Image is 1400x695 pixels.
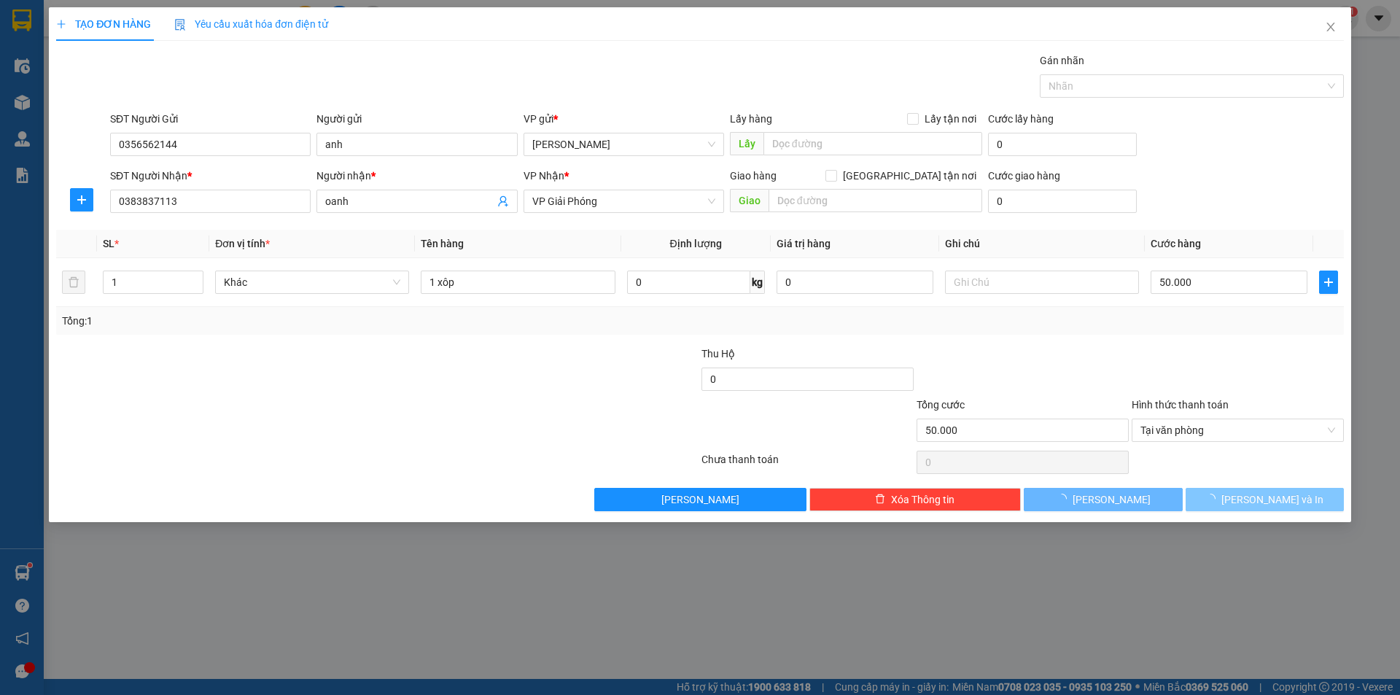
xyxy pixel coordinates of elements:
span: Yêu cầu xuất hóa đơn điện tử [174,18,328,30]
label: Cước lấy hàng [988,113,1054,125]
span: Cước hàng [1151,238,1201,249]
span: VP Giải Phóng [532,190,715,212]
span: loading [1205,494,1221,504]
th: Ghi chú [939,230,1145,258]
span: loading [1057,494,1073,504]
strong: CHUYỂN PHÁT NHANH ĐÔNG LÝ [47,12,147,59]
span: Lấy hàng [730,113,772,125]
span: plus [56,19,66,29]
span: plus [71,194,93,206]
span: Khác [224,271,400,293]
span: Xóa Thông tin [891,492,954,508]
span: Lấy tận nơi [919,111,982,127]
img: icon [174,19,186,31]
button: Close [1310,7,1351,48]
span: [PERSON_NAME] [1073,492,1151,508]
span: plus [1320,276,1337,288]
button: [PERSON_NAME] và In [1186,488,1344,511]
span: Giao hàng [730,170,777,182]
div: VP gửi [524,111,724,127]
button: plus [70,188,93,211]
input: Cước lấy hàng [988,133,1137,156]
button: [PERSON_NAME] [1024,488,1182,511]
span: kg [750,271,765,294]
span: SL [103,238,114,249]
span: Thu Hộ [701,348,735,360]
button: delete [62,271,85,294]
div: Người gửi [316,111,517,127]
span: Hoàng Sơn [532,133,715,155]
span: Lấy [730,132,763,155]
span: Định lượng [670,238,722,249]
img: logo [7,42,39,93]
label: Cước giao hàng [988,170,1060,182]
span: [GEOGRAPHIC_DATA] tận nơi [837,168,982,184]
div: Người nhận [316,168,517,184]
input: Dọc đường [769,189,982,212]
span: Giá trị hàng [777,238,831,249]
button: deleteXóa Thông tin [809,488,1022,511]
span: close [1325,21,1337,33]
span: Tên hàng [421,238,464,249]
span: HS1509250033 [155,59,241,74]
button: [PERSON_NAME] [594,488,806,511]
span: Đơn vị tính [215,238,270,249]
strong: PHIẾU BIÊN NHẬN [58,80,137,112]
div: SĐT Người Gửi [110,111,311,127]
span: [PERSON_NAME] [661,492,739,508]
span: Tại văn phòng [1140,419,1335,441]
span: TẠO ĐƠN HÀNG [56,18,151,30]
span: Tổng cước [917,399,965,411]
span: [PERSON_NAME] và In [1221,492,1323,508]
input: VD: Bàn, Ghế [421,271,615,294]
span: VP Nhận [524,170,564,182]
button: plus [1319,271,1338,294]
input: 0 [777,271,933,294]
input: Ghi Chú [945,271,1139,294]
span: delete [875,494,885,505]
span: user-add [497,195,509,207]
input: Cước giao hàng [988,190,1137,213]
div: Tổng: 1 [62,313,540,329]
label: Hình thức thanh toán [1132,399,1229,411]
span: Giao [730,189,769,212]
span: SĐT XE [72,62,120,77]
div: Chưa thanh toán [700,451,915,477]
input: Dọc đường [763,132,982,155]
label: Gán nhãn [1040,55,1084,66]
div: SĐT Người Nhận [110,168,311,184]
